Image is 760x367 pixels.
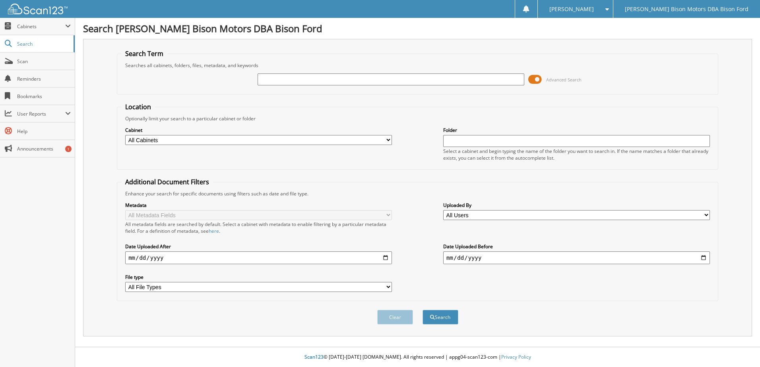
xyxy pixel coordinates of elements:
[546,77,582,83] span: Advanced Search
[125,127,392,133] label: Cabinet
[121,102,155,111] legend: Location
[209,228,219,234] a: here
[443,243,710,250] label: Date Uploaded Before
[75,348,760,367] div: © [DATE]-[DATE] [DOMAIN_NAME]. All rights reserved | appg04-scan123-com |
[17,128,71,135] span: Help
[125,274,392,280] label: File type
[17,93,71,100] span: Bookmarks
[17,145,71,152] span: Announcements
[121,49,167,58] legend: Search Term
[125,243,392,250] label: Date Uploaded After
[8,4,68,14] img: scan123-logo-white.svg
[720,329,760,367] iframe: Chat Widget
[443,251,710,264] input: end
[17,41,70,47] span: Search
[125,221,392,234] div: All metadata fields are searched by default. Select a cabinet with metadata to enable filtering b...
[423,310,458,325] button: Search
[549,7,594,12] span: [PERSON_NAME]
[17,110,65,117] span: User Reports
[121,115,714,122] div: Optionally limit your search to a particular cabinet or folder
[377,310,413,325] button: Clear
[501,353,531,360] a: Privacy Policy
[17,75,71,82] span: Reminders
[17,58,71,65] span: Scan
[125,202,392,209] label: Metadata
[121,62,714,69] div: Searches all cabinets, folders, files, metadata, and keywords
[17,23,65,30] span: Cabinets
[83,22,752,35] h1: Search [PERSON_NAME] Bison Motors DBA Bison Ford
[304,353,324,360] span: Scan123
[625,7,748,12] span: [PERSON_NAME] Bison Motors DBA Bison Ford
[65,146,72,152] div: 1
[443,127,710,133] label: Folder
[125,251,392,264] input: start
[443,202,710,209] label: Uploaded By
[121,190,714,197] div: Enhance your search for specific documents using filters such as date and file type.
[121,178,213,186] legend: Additional Document Filters
[443,148,710,161] div: Select a cabinet and begin typing the name of the folder you want to search in. If the name match...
